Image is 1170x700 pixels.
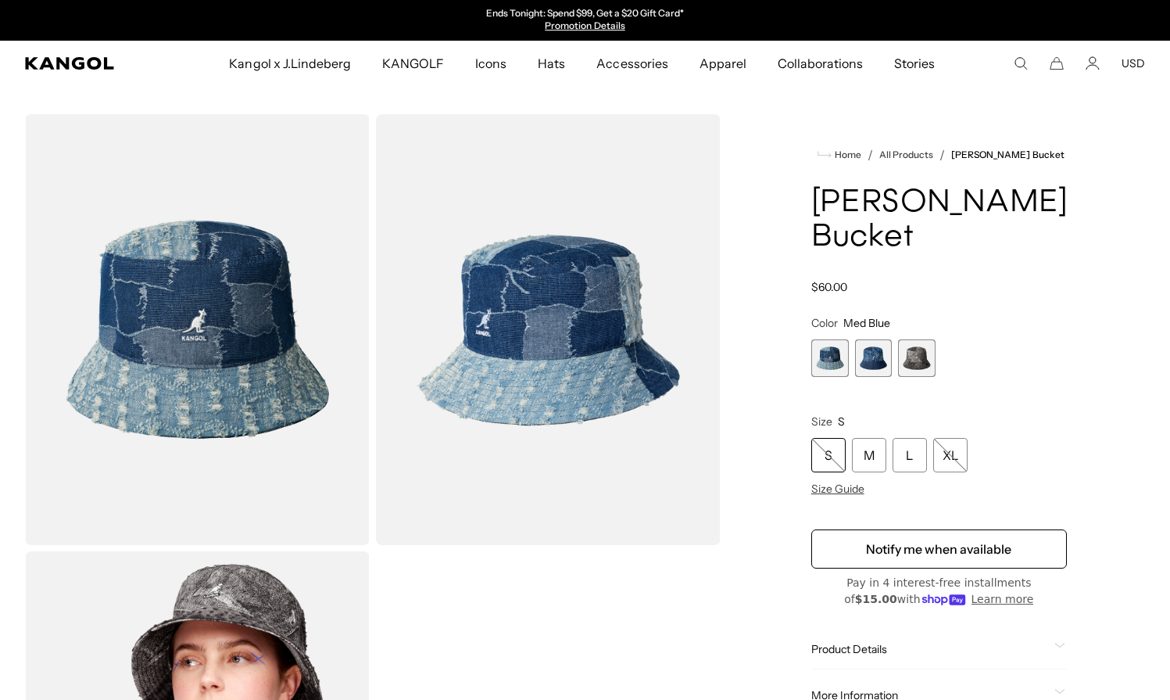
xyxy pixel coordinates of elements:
span: KANGOLF [382,41,444,86]
nav: breadcrumbs [811,145,1067,164]
summary: Search here [1014,56,1028,70]
h1: [PERSON_NAME] Bucket [811,186,1067,255]
img: color-med-blue [376,114,721,545]
p: Ends Tonight: Spend $99, Get a $20 Gift Card* [486,8,684,20]
a: Home [818,148,861,162]
label: Med Blue [811,339,849,377]
button: Cart [1050,56,1064,70]
div: S [811,438,846,472]
span: Product Details [811,642,1048,656]
a: Hats [522,41,581,86]
span: Accessories [596,41,667,86]
span: Color [811,316,838,330]
span: Size Guide [811,482,864,496]
a: Kangol [25,57,151,70]
a: Account [1086,56,1100,70]
span: $60.00 [811,280,847,294]
li: / [861,145,873,164]
span: Home [832,149,861,160]
span: Icons [475,41,506,86]
a: Apparel [684,41,762,86]
slideshow-component: Announcement bar [424,8,746,33]
a: Icons [460,41,522,86]
a: Promotion Details [545,20,624,31]
button: Notify me when available [811,529,1067,569]
label: Black Trompe L'Oeil [898,339,936,377]
div: 3 of 3 [898,339,936,377]
span: Med Blue [843,316,890,330]
button: USD [1122,56,1145,70]
a: [PERSON_NAME] Bucket [951,149,1064,160]
div: 2 of 3 [855,339,893,377]
div: 1 of 3 [811,339,849,377]
div: XL [933,438,968,472]
div: Announcement [424,8,746,33]
a: KANGOLF [367,41,460,86]
div: 1 of 2 [424,8,746,33]
a: Kangol x J.Lindeberg [213,41,367,86]
span: Kangol x J.Lindeberg [229,41,351,86]
img: color-med-blue [25,114,370,545]
span: Size [811,415,832,429]
label: MEDIUM BLUE FLORAL [855,339,893,377]
span: Collaborations [778,41,863,86]
span: Stories [894,41,935,86]
span: Hats [538,41,565,86]
span: S [838,415,845,429]
div: L [893,438,927,472]
a: Collaborations [762,41,878,86]
li: / [933,145,945,164]
a: All Products [879,149,933,160]
a: Stories [878,41,950,86]
span: Apparel [699,41,746,86]
a: Accessories [581,41,683,86]
div: M [852,438,886,472]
